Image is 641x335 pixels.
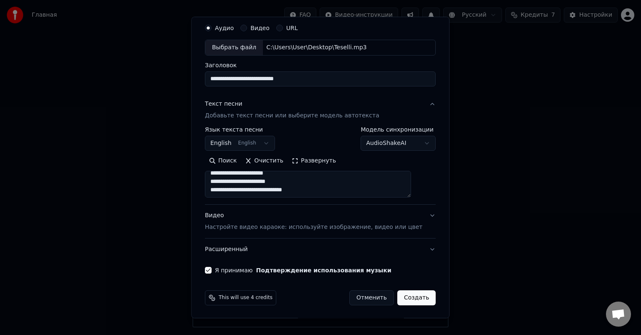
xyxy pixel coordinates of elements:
label: Видео [250,25,270,31]
button: Очистить [241,154,288,167]
span: This will use 4 credits [219,294,273,301]
p: Настройте видео караоке: используйте изображение, видео или цвет [205,223,422,231]
div: Текст песни [205,100,242,108]
button: Поиск [205,154,241,167]
p: Добавьте текст песни или выберите модель автотекста [205,112,379,120]
label: Язык текста песни [205,127,275,132]
label: Я принимаю [215,267,391,273]
div: Выбрать файл [205,40,263,55]
div: Текст песниДобавьте текст песни или выберите модель автотекста [205,127,436,204]
div: Видео [205,211,422,231]
button: Я принимаю [256,267,391,273]
button: Отменить [349,290,394,305]
button: ВидеоНастройте видео караоке: используйте изображение, видео или цвет [205,205,436,238]
label: Заголовок [205,62,436,68]
button: Развернуть [288,154,340,167]
button: Текст песниДобавьте текст песни или выберите модель автотекста [205,93,436,127]
label: Модель синхронизации [361,127,436,132]
label: URL [286,25,298,31]
label: Аудио [215,25,234,31]
button: Расширенный [205,239,436,260]
div: C:\Users\User\Desktop\Teselli.mp3 [263,43,370,52]
button: Создать [397,290,436,305]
